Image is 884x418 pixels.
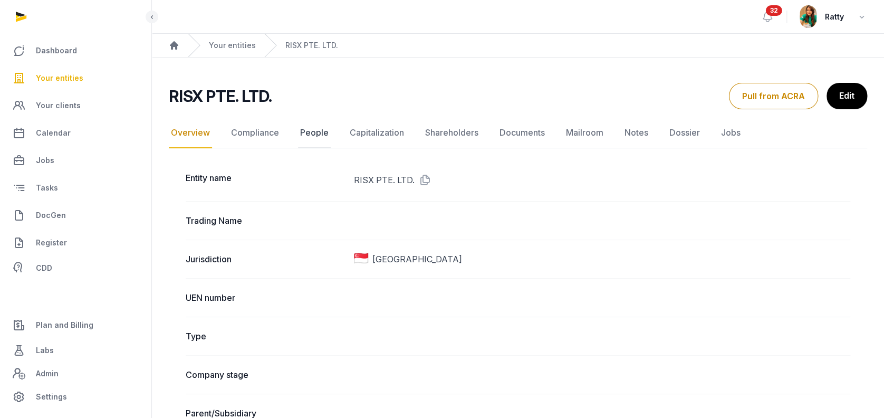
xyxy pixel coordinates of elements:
dt: Type [186,330,345,343]
img: avatar [800,5,816,28]
span: Admin [36,367,59,380]
span: Your entities [36,72,83,84]
a: Dossier [667,118,702,148]
span: Tasks [36,182,58,194]
a: Your clients [8,93,143,118]
h2: RISX PTE. LTD. [169,87,272,106]
dt: UEN number [186,291,345,304]
span: Register [36,236,67,249]
a: Your entities [209,40,256,51]
a: Jobs [8,148,143,173]
a: Plan and Billing [8,312,143,338]
a: Labs [8,338,143,363]
a: Admin [8,363,143,384]
span: Jobs [36,154,54,167]
a: CDD [8,258,143,279]
dt: Jurisdiction [186,253,345,265]
a: DocGen [8,203,143,228]
span: Dashboard [36,44,77,57]
span: CDD [36,262,52,274]
span: Plan and Billing [36,319,93,331]
a: Shareholders [423,118,481,148]
a: Tasks [8,175,143,201]
a: People [298,118,331,148]
a: Settings [8,384,143,410]
a: Mailroom [564,118,606,148]
span: Your clients [36,99,81,112]
a: Overview [169,118,212,148]
dt: Entity name [186,172,345,188]
span: Settings [36,391,67,403]
button: Pull from ACRA [729,83,818,109]
a: Calendar [8,120,143,146]
dt: Company stage [186,368,345,381]
span: DocGen [36,209,66,222]
a: Documents [497,118,547,148]
span: 32 [766,5,782,16]
dt: Trading Name [186,214,345,227]
a: Capitalization [348,118,406,148]
nav: Breadcrumb [152,34,884,58]
a: Your entities [8,65,143,91]
a: Compliance [229,118,281,148]
a: RISX PTE. LTD. [285,40,338,51]
span: Labs [36,344,54,357]
span: Calendar [36,127,71,139]
span: Ratty [825,11,844,23]
span: [GEOGRAPHIC_DATA] [372,253,462,265]
a: Jobs [719,118,743,148]
a: Register [8,230,143,255]
a: Notes [622,118,650,148]
dd: RISX PTE. LTD. [354,172,850,188]
a: Edit [827,83,867,109]
a: Dashboard [8,38,143,63]
nav: Tabs [169,118,867,148]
